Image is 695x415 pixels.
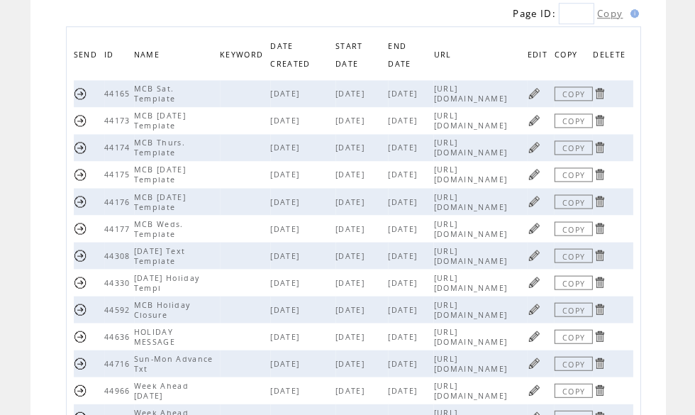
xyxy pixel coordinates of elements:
[74,87,87,100] a: Send this page URL by SMS
[388,385,421,395] span: [DATE]
[270,223,303,233] span: [DATE]
[104,385,134,395] span: 44966
[592,87,606,100] a: Click to delete page
[433,272,510,292] span: [URL][DOMAIN_NAME]
[335,89,368,99] span: [DATE]
[592,383,606,397] a: Click to delete page
[554,275,592,289] a: COPY
[104,170,134,179] span: 44175
[104,331,134,341] span: 44636
[270,116,303,126] span: [DATE]
[104,46,118,67] span: ID
[592,194,606,208] a: Click to delete page
[592,356,606,370] a: Click to delete page
[625,9,638,18] img: help.gif
[270,277,303,287] span: [DATE]
[388,331,421,341] span: [DATE]
[388,89,421,99] span: [DATE]
[74,356,87,370] a: Send this page URL by SMS
[527,87,540,100] a: Click to edit page
[74,302,87,316] a: Send this page URL by SMS
[74,46,101,67] span: SEND
[592,114,606,127] a: Click to delete page
[270,41,313,67] a: DATE CREATED
[270,197,303,206] span: [DATE]
[592,302,606,316] a: Click to delete page
[335,143,368,153] span: [DATE]
[388,41,414,67] a: END DATE
[527,194,540,208] a: Click to edit page
[554,221,592,236] a: COPY
[104,304,134,314] span: 44592
[433,138,510,157] span: [URL][DOMAIN_NAME]
[335,223,368,233] span: [DATE]
[134,245,186,265] span: [DATE] Text Template
[335,38,363,76] span: START DATE
[592,46,628,67] span: DELETE
[433,380,510,400] span: [URL][DOMAIN_NAME]
[388,277,421,287] span: [DATE]
[554,302,592,316] a: COPY
[335,304,368,314] span: [DATE]
[433,50,455,59] a: URL
[596,7,622,20] a: Copy
[335,385,368,395] span: [DATE]
[388,358,421,368] span: [DATE]
[527,46,550,67] span: EDIT
[554,114,592,128] a: COPY
[527,275,540,289] a: Click to edit page
[527,302,540,316] a: Click to edit page
[134,165,186,184] span: MCB [DATE] Template
[592,167,606,181] a: Click to delete page
[134,299,191,319] span: MCB Holiday Closure
[134,353,213,373] span: Sun-Mon Advance Txt
[388,38,414,76] span: END DATE
[74,329,87,343] a: Send this page URL by SMS
[433,111,510,131] span: [URL][DOMAIN_NAME]
[554,140,592,155] a: COPY
[270,250,303,260] span: [DATE]
[270,170,303,179] span: [DATE]
[554,167,592,182] a: COPY
[554,194,592,209] a: COPY
[592,275,606,289] a: Click to delete page
[527,329,540,343] a: Click to edit page
[104,358,134,368] span: 44716
[433,326,510,346] span: [URL][DOMAIN_NAME]
[433,353,510,373] span: [URL][DOMAIN_NAME]
[104,277,134,287] span: 44330
[104,197,134,206] span: 44176
[335,331,368,341] span: [DATE]
[554,383,592,397] a: COPY
[134,138,185,157] span: MCB Thurs. Template
[270,89,303,99] span: [DATE]
[104,223,134,233] span: 44177
[554,329,592,343] a: COPY
[74,275,87,289] a: Send this page URL by SMS
[335,170,368,179] span: [DATE]
[104,89,134,99] span: 44165
[134,272,200,292] span: [DATE] Holiday Templ
[335,277,368,287] span: [DATE]
[527,356,540,370] a: Click to edit page
[527,248,540,262] a: Click to edit page
[554,356,592,370] a: COPY
[592,140,606,154] a: Click to delete page
[134,192,186,211] span: MCB [DATE] Template
[270,143,303,153] span: [DATE]
[388,223,421,233] span: [DATE]
[134,50,163,59] a: NAME
[74,383,87,397] a: Send this page URL by SMS
[527,167,540,181] a: Click to edit page
[527,140,540,154] a: Click to edit page
[433,218,510,238] span: [URL][DOMAIN_NAME]
[270,385,303,395] span: [DATE]
[74,221,87,235] a: Send this page URL by SMS
[433,84,510,104] span: [URL][DOMAIN_NAME]
[335,197,368,206] span: [DATE]
[388,197,421,206] span: [DATE]
[104,116,134,126] span: 44173
[335,250,368,260] span: [DATE]
[388,143,421,153] span: [DATE]
[134,111,186,131] span: MCB [DATE] Template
